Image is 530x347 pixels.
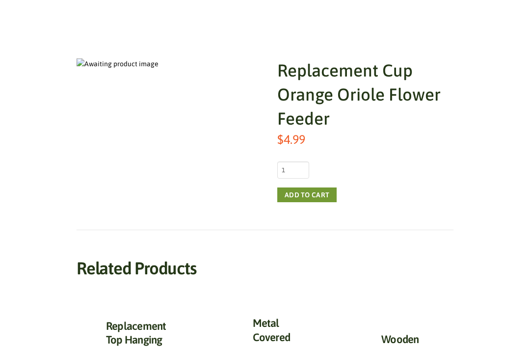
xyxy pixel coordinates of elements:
[77,258,453,279] h2: Related products
[277,133,284,147] span: $
[277,133,305,147] bdi: 4.99
[277,59,453,131] h1: Replacement Cup Orange Oriole Flower Feeder
[277,162,309,179] input: Product quantity
[77,59,159,71] img: Awaiting product image
[277,188,337,203] button: Add to cart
